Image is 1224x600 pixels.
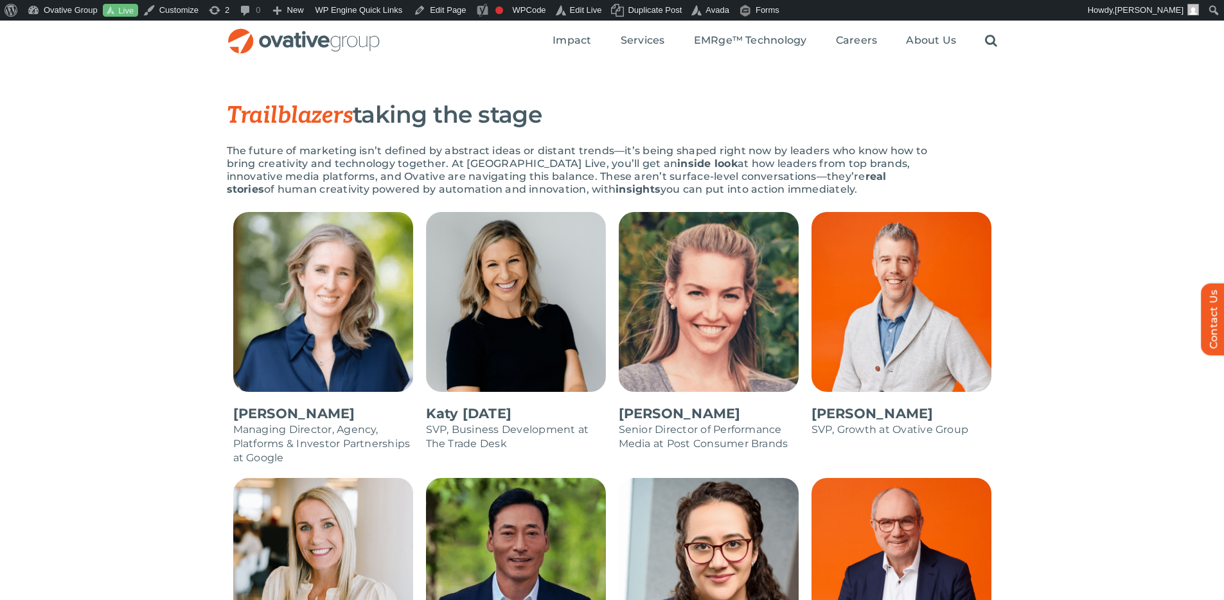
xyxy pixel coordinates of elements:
strong: inside look [677,157,738,170]
p: SVP, Growth at Ovative Group [812,423,991,437]
a: Services [621,34,665,48]
span: About Us [906,34,956,47]
span: Trailblazers [227,101,353,130]
p: The future of marketing isn’t defined by abstract ideas or distant trends—it’s being shaped right... [227,145,934,196]
p: Managing Director, Agency, Platforms & Investor Partnerships at Google [233,423,413,465]
a: Search [985,34,997,48]
h3: taking the stage [227,101,934,128]
a: Live [103,4,138,17]
img: Alicia Carey [233,212,413,392]
img: Katy Friday [426,212,606,392]
a: EMRge™ Technology [694,34,807,48]
div: Focus keyphrase not set [495,6,503,14]
p: [PERSON_NAME] [619,405,799,423]
a: About Us [906,34,956,48]
a: Impact [553,34,591,48]
p: [PERSON_NAME] [233,405,413,423]
span: [PERSON_NAME] [1115,5,1184,15]
img: Jesse Grittner [812,212,991,392]
span: EMRge™ Technology [694,34,807,47]
a: OG_Full_horizontal_RGB [227,27,381,39]
img: Monica Gratzer [619,212,799,392]
span: Services [621,34,665,47]
a: Careers [836,34,878,48]
p: Senior Director of Performance Media at Post Consumer Brands [619,423,799,451]
strong: real stories [227,170,887,195]
p: Katy [DATE] [426,405,606,423]
span: Careers [836,34,878,47]
span: Impact [553,34,591,47]
p: [PERSON_NAME] [812,405,991,423]
strong: insights [616,183,661,195]
p: SVP, Business Development at The Trade Desk [426,423,606,451]
nav: Menu [553,21,997,62]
